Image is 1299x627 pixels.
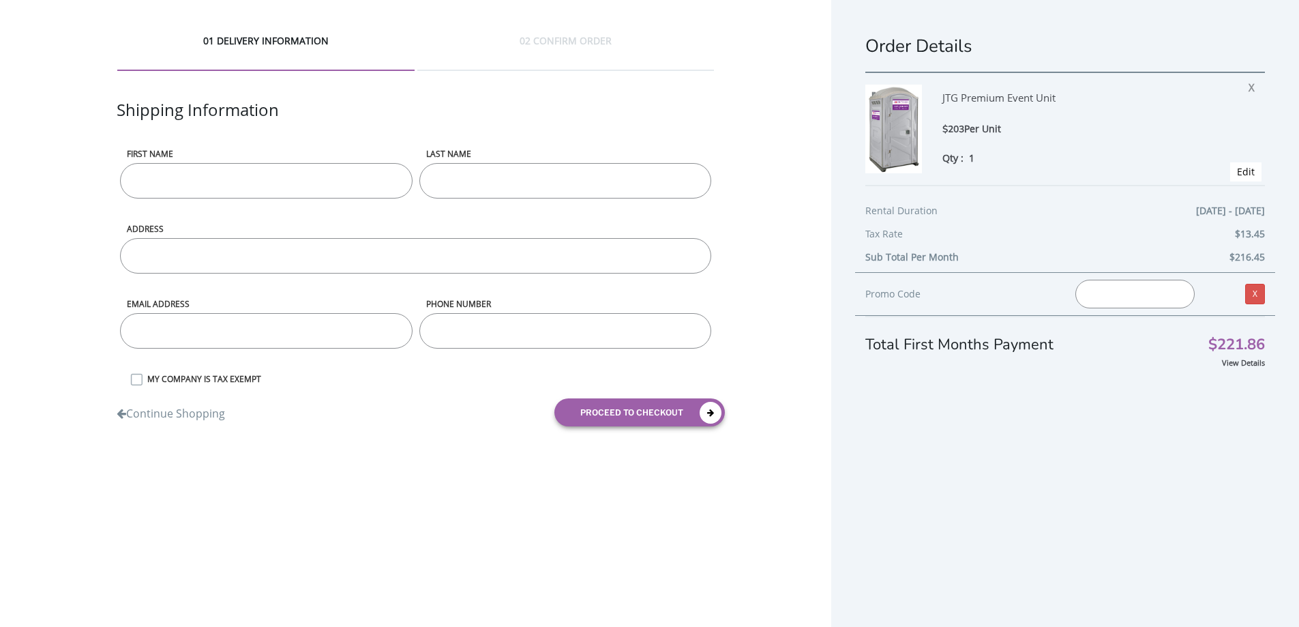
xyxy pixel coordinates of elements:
div: Shipping Information [117,98,714,148]
label: phone number [419,298,711,310]
div: Qty : [942,151,1210,165]
div: Total First Months Payment [865,316,1265,355]
h1: Order Details [865,34,1265,58]
label: MY COMPANY IS TAX EXEMPT [140,373,714,385]
label: First name [120,148,412,160]
div: JTG Premium Event Unit [942,85,1210,121]
b: $216.45 [1229,250,1265,263]
span: 1 [969,151,974,164]
a: Edit [1237,165,1255,178]
a: Continue Shopping [117,399,225,422]
span: X [1249,76,1261,94]
div: $203 [942,121,1210,137]
span: Per Unit [964,122,1001,135]
label: LAST NAME [419,148,711,160]
label: Email address [120,298,412,310]
span: $13.45 [1235,226,1265,242]
div: 02 CONFIRM ORDER [417,34,715,71]
span: [DATE] - [DATE] [1196,203,1265,219]
a: X [1245,284,1265,304]
div: Tax Rate [865,226,1265,249]
div: Promo Code [865,286,1055,302]
span: $221.86 [1208,338,1265,352]
button: proceed to checkout [554,398,725,426]
a: View Details [1222,358,1265,368]
b: Sub Total Per Month [865,250,959,263]
div: Rental Duration [865,203,1265,226]
div: 01 DELIVERY INFORMATION [117,34,415,71]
